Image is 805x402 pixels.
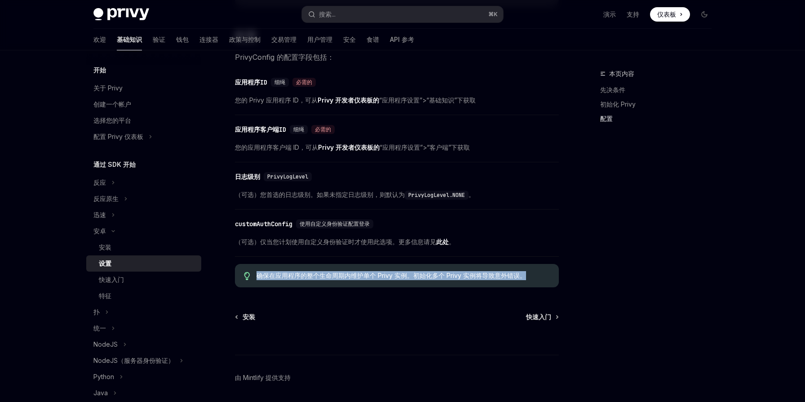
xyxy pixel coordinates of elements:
font: 政策与控制 [229,36,261,43]
a: 验证 [153,29,165,50]
a: 演示 [603,10,616,19]
svg: 提示 [244,272,250,280]
font: 必需的 [296,79,312,86]
font: 连接器 [199,36,218,43]
font: “应用程序设置”>“客户端”下获取 [380,143,470,151]
font: 交易管理 [271,36,296,43]
font: 配置 Privy 仪表板 [93,133,143,140]
a: 关于 Privy [86,80,201,96]
font: 您的应用程序客户端 ID，可从 [235,143,318,151]
font: 用户管理 [307,36,332,43]
font: 演示 [603,10,616,18]
font: 此处 [436,238,449,246]
font: 确保在应用程序的整个生命周期内维护单个 Privy 实例。初始化多个 Privy 实例将导致意外错误。 [257,272,526,279]
font: 日志级别 [235,173,260,181]
font: 选择您的平台 [93,116,131,124]
a: 连接器 [199,29,218,50]
font: 统一 [93,324,106,332]
a: Privy 开发者仪表板的 [318,143,380,152]
font: 先决条件 [600,86,625,94]
font: 反应 [93,179,106,186]
font: 关于 Privy [93,84,123,92]
a: 配置 [600,112,719,126]
font: 基础知识 [117,36,142,43]
font: 应用程序ID [235,78,267,86]
a: 仪表板 [650,7,690,22]
a: 安装 [236,313,255,322]
a: 基础知识 [117,29,142,50]
a: 食谱 [367,29,379,50]
font: 由 Mintlify 提供支持 [235,374,291,381]
font: 验证 [153,36,165,43]
a: 钱包 [176,29,189,50]
font: NodeJS（服务器身份验证） [93,357,174,364]
font: 反应原生 [93,195,119,202]
font: PrivyConfig 的配置字段包括： [235,53,334,62]
font: API 参考 [390,36,414,43]
a: 快速入门 [526,313,558,322]
a: 政策与控制 [229,29,261,50]
font: 搜索... [319,10,336,18]
a: 由 Mintlify 提供支持 [235,373,291,382]
a: 安装 [86,239,201,255]
a: 快速入门 [86,272,201,288]
a: 用户管理 [307,29,332,50]
a: 创建一个帐户 [86,96,201,112]
font: 安装 [99,243,111,251]
font: Java [93,389,108,397]
button: 搜索...⌘K [302,6,503,22]
a: API 参考 [390,29,414,50]
font: 迅速 [93,211,106,219]
font: 安全 [343,36,356,43]
font: 。 [469,191,475,198]
font: Python [93,373,114,380]
img: 深色标志 [93,8,149,21]
font: 食谱 [367,36,379,43]
a: 设置 [86,255,201,272]
font: 细绳 [274,79,285,86]
font: （可选）仅当您计划使用自定义身份验证时才使用此选项。更多信息请见 [235,238,436,246]
a: 特征 [86,288,201,304]
a: 支持 [627,10,639,19]
font: 您的 Privy 应用程序 ID，可从 [235,96,318,104]
font: 扑 [93,308,100,316]
font: ⌘ [488,11,494,18]
font: K [494,11,498,18]
a: 选择您的平台 [86,112,201,129]
font: 必需的 [315,126,331,133]
button: 切换暗模式 [697,7,712,22]
a: 先决条件 [600,83,719,97]
font: 通过 SDK 开始 [93,161,136,168]
font: customAuthConfig [235,220,292,228]
a: 此处 [436,238,449,246]
font: （可选）您首选的日志级别。如果未指定日志级别，则默认为 [235,191,405,198]
a: 欢迎 [93,29,106,50]
font: 仪表板 [657,10,676,18]
a: Privy 开发者仪表板的 [318,96,379,104]
font: 开始 [93,66,106,74]
a: 安全 [343,29,356,50]
font: 欢迎 [93,36,106,43]
a: 初始化 Privy [600,97,719,112]
font: 应用程序客户端ID [235,125,286,134]
code: PrivyLogLevel.NONE [405,191,469,200]
font: 安卓 [93,227,106,235]
font: 本页内容 [609,70,634,77]
font: 支持 [627,10,639,18]
font: 创建一个帐户 [93,100,131,108]
font: NodeJS [93,340,118,348]
font: 钱包 [176,36,189,43]
font: PrivyLogLevel [267,173,308,180]
font: 细绳 [293,126,304,133]
font: 快速入门 [526,313,551,321]
font: 初始化 Privy [600,100,636,108]
font: 设置 [99,259,111,267]
font: “应用程序设置”>“基础知识”下获取 [379,96,476,104]
a: 交易管理 [271,29,296,50]
font: 快速入门 [99,276,124,283]
font: 使用自定义身份验证配置登录 [300,220,370,228]
font: 特征 [99,292,111,299]
font: 安装 [243,313,255,321]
